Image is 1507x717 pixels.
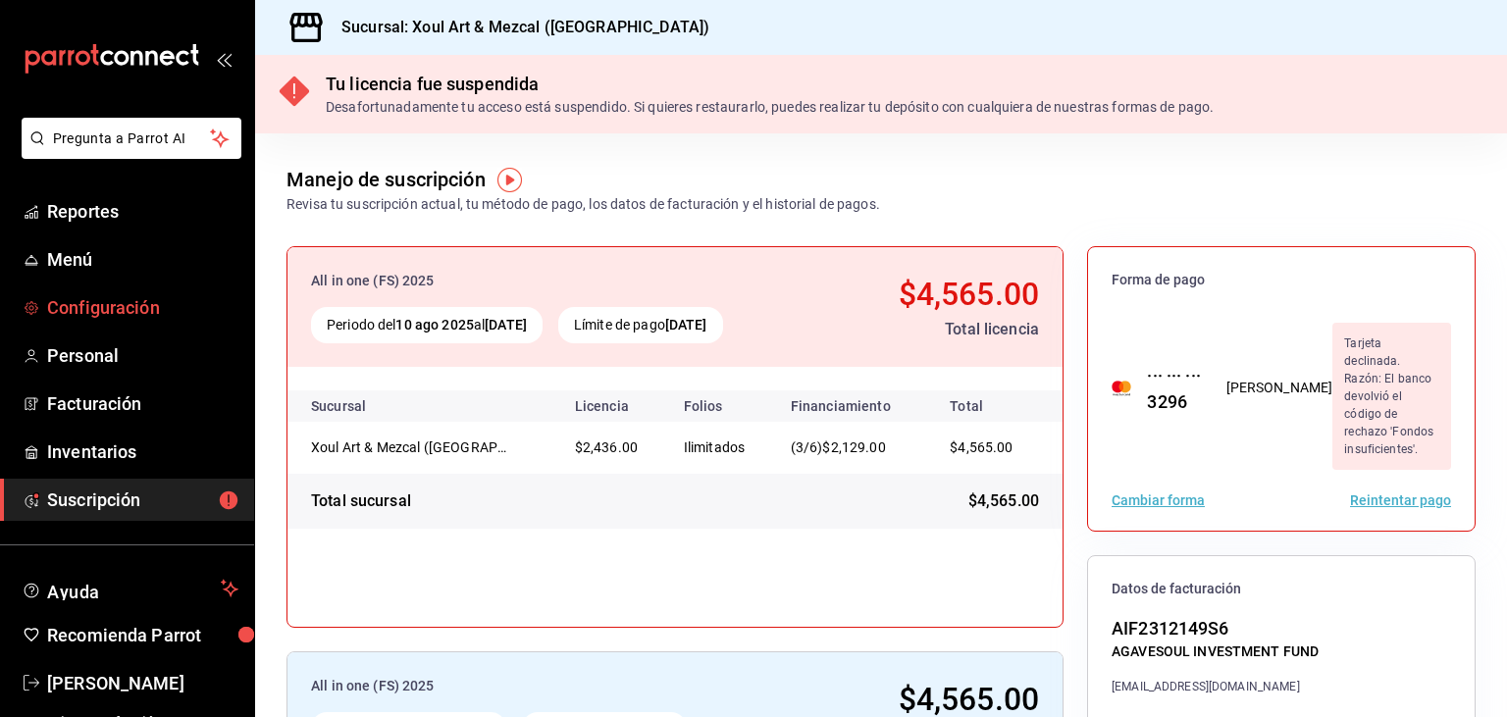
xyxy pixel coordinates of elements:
button: Cambiar forma [1112,493,1205,507]
span: Facturación [47,390,238,417]
strong: 10 ago 2025 [395,317,473,333]
span: $4,565.00 [950,439,1013,455]
div: Periodo del al [311,307,543,343]
div: Tarjeta declinada. Razón: El banco devolvió el código de rechazo 'Fondos insuficientes'. [1332,323,1451,470]
div: AIF2312149S6 [1112,615,1319,641]
span: [PERSON_NAME] [47,670,238,696]
strong: [DATE] [665,317,707,333]
th: Licencia [559,390,668,422]
span: Personal [47,342,238,369]
span: Ayuda [47,577,213,600]
div: Xoul Art & Mezcal ([GEOGRAPHIC_DATA]) [311,437,507,457]
td: Ilimitados [668,422,775,474]
button: Reintentar pago [1350,493,1451,507]
div: All in one (FS) 2025 [311,271,803,291]
button: open_drawer_menu [216,51,232,67]
span: $2,129.00 [822,439,885,455]
h3: Sucursal: Xoul Art & Mezcal ([GEOGRAPHIC_DATA]) [326,16,709,39]
th: Financiamiento [775,390,927,422]
span: $2,436.00 [575,439,638,455]
span: Reportes [47,198,238,225]
th: Total [926,390,1063,422]
span: Inventarios [47,438,238,465]
span: Pregunta a Parrot AI [53,128,211,149]
span: $4,565.00 [899,276,1039,313]
div: All in one (FS) 2025 [311,676,785,696]
div: Total sucursal [311,489,411,513]
span: Recomienda Parrot [47,622,238,648]
div: Revisa tu suscripción actual, tu método de pago, los datos de facturación y el historial de pagos. [286,194,880,215]
img: Tooltip marker [497,168,522,192]
span: Configuración [47,294,238,321]
th: Folios [668,390,775,422]
button: Pregunta a Parrot AI [22,118,241,159]
span: Datos de facturación [1112,580,1451,598]
div: Límite de pago [558,307,723,343]
strong: [DATE] [485,317,527,333]
a: Pregunta a Parrot AI [14,142,241,163]
div: Xoul Art & Mezcal (Yucatán) [311,437,507,457]
div: Tu licencia fue suspendida [326,71,1214,97]
div: [EMAIL_ADDRESS][DOMAIN_NAME] [1112,678,1319,695]
div: AGAVESOUL INVESTMENT FUND [1112,641,1319,662]
div: [PERSON_NAME] [1226,378,1333,398]
span: Forma de pago [1112,271,1451,289]
div: Sucursal [311,398,419,414]
span: Menú [47,246,238,273]
span: $4,565.00 [968,489,1039,513]
div: ··· ··· ··· 3296 [1131,362,1202,415]
div: (3/6) [791,437,911,458]
div: Desafortunadamente tu acceso está suspendido. Si quieres restaurarlo, puedes realizar tu depósito... [326,97,1214,118]
span: Suscripción [47,487,238,513]
div: Total licencia [818,318,1039,341]
div: Manejo de suscripción [286,165,486,194]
